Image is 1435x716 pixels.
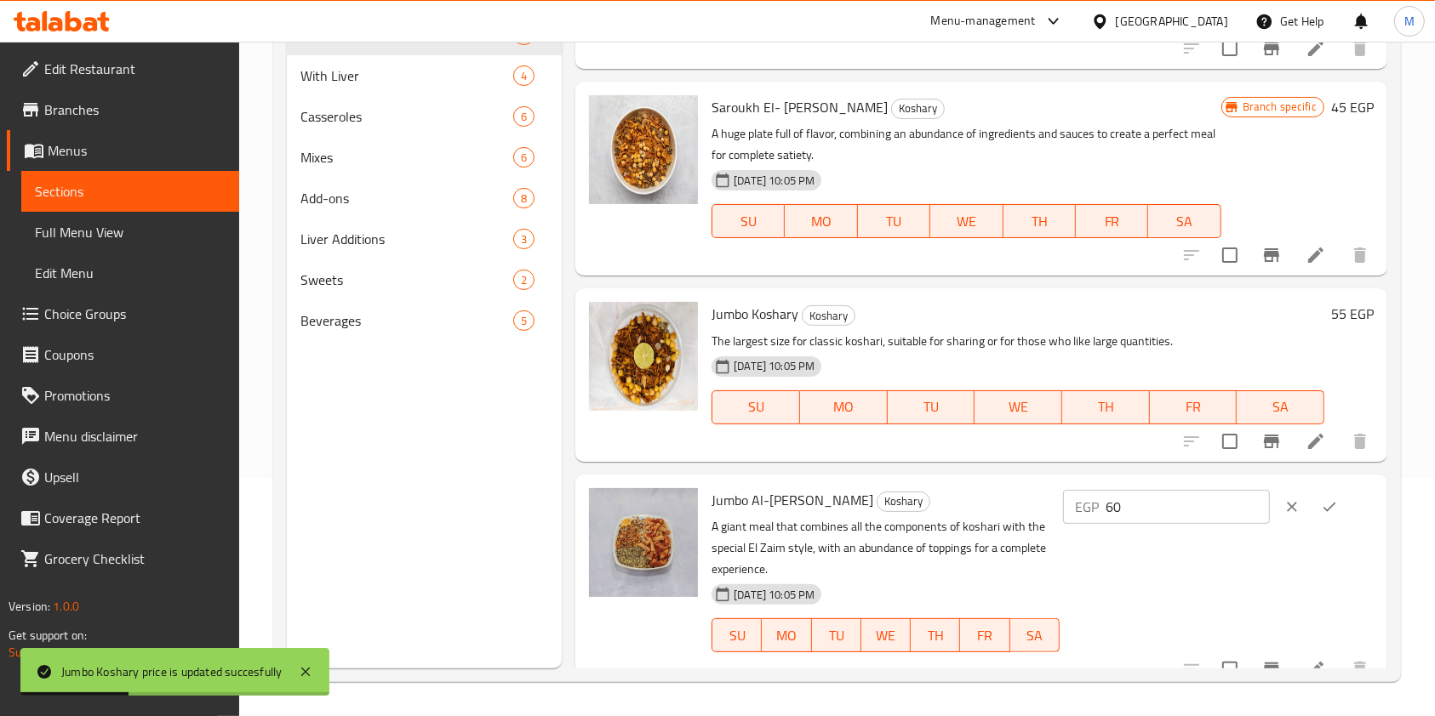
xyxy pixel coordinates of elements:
[1062,390,1150,424] button: TH
[918,623,953,648] span: TH
[7,130,240,171] a: Menus
[800,390,888,424] button: MO
[7,497,240,538] a: Coverage Report
[1150,390,1238,424] button: FR
[589,95,698,204] img: Saroukh El- Zaeem Koshary
[1237,390,1324,424] button: SA
[589,302,698,411] img: Jumbo Koshary
[877,492,930,512] div: Koshary
[1340,28,1381,69] button: delete
[1010,618,1060,652] button: SA
[513,310,535,331] div: items
[911,618,960,652] button: TH
[712,487,873,513] span: Jumbo Al-[PERSON_NAME]
[712,331,1324,352] p: The largest size for classic koshari, suitable for sharing or for those who like large quantities.
[7,538,240,579] a: Grocery Checklist
[53,595,79,617] span: 1.0.0
[1083,209,1141,234] span: FR
[1306,659,1326,679] a: Edit menu item
[7,416,240,457] a: Menu disclaimer
[7,48,240,89] a: Edit Restaurant
[727,587,821,603] span: [DATE] 10:05 PM
[719,395,793,419] span: SU
[712,301,798,327] span: Jumbo Koshary
[930,204,1003,238] button: WE
[300,229,513,249] span: Liver Additions
[819,623,855,648] span: TU
[44,59,226,79] span: Edit Restaurant
[1148,204,1221,238] button: SA
[9,595,50,617] span: Version:
[300,188,513,208] span: Add-ons
[1076,204,1148,238] button: FR
[300,147,513,168] span: Mixes
[35,181,226,202] span: Sections
[762,618,811,652] button: MO
[514,272,534,288] span: 2
[895,395,969,419] span: TU
[868,623,904,648] span: WE
[807,395,881,419] span: MO
[300,65,513,86] span: With Liver
[1273,488,1311,526] button: clear
[937,209,996,234] span: WE
[44,99,226,120] span: Branches
[7,89,240,130] a: Branches
[727,173,821,189] span: [DATE] 10:05 PM
[1243,395,1318,419] span: SA
[719,209,778,234] span: SU
[1340,649,1381,690] button: delete
[35,263,226,283] span: Edit Menu
[44,344,226,365] span: Coupons
[712,618,762,652] button: SU
[287,300,562,341] div: Beverages5
[878,492,929,511] span: Koshary
[967,623,1003,648] span: FR
[812,618,861,652] button: TU
[287,137,562,178] div: Mixes6
[1212,423,1248,459] span: Select to update
[287,55,562,96] div: With Liver4
[1306,38,1326,59] a: Edit menu item
[1212,31,1248,66] span: Select to update
[712,123,1221,166] p: A huge plate full of flavor, combining an abundance of ingredients and sauces to create a perfect...
[1212,651,1248,687] span: Select to update
[865,209,923,234] span: TU
[1331,95,1374,119] h6: 45 EGP
[769,623,804,648] span: MO
[513,65,535,86] div: items
[21,253,240,293] a: Edit Menu
[1010,209,1069,234] span: TH
[300,270,513,290] span: Sweets
[1116,12,1228,31] div: [GEOGRAPHIC_DATA]
[1003,204,1076,238] button: TH
[1340,235,1381,276] button: delete
[727,358,821,374] span: [DATE] 10:05 PM
[35,222,226,242] span: Full Menu View
[7,334,240,375] a: Coupons
[861,618,911,652] button: WE
[981,395,1055,419] span: WE
[514,109,534,125] span: 6
[1017,623,1053,648] span: SA
[1311,488,1348,526] button: ok
[48,140,226,161] span: Menus
[1251,649,1292,690] button: Branch-specific-item
[1251,28,1292,69] button: Branch-specific-item
[803,306,855,326] span: Koshary
[21,212,240,253] a: Full Menu View
[7,457,240,497] a: Upsell
[287,178,562,219] div: Add-ons8
[1155,209,1214,234] span: SA
[719,623,755,648] span: SU
[44,467,226,487] span: Upsell
[785,204,857,238] button: MO
[1251,235,1292,276] button: Branch-specific-item
[300,106,513,127] span: Casseroles
[21,171,240,212] a: Sections
[287,219,562,259] div: Liver Additions3
[9,624,87,646] span: Get support on:
[1069,395,1143,419] span: TH
[514,190,534,207] span: 8
[858,204,930,238] button: TU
